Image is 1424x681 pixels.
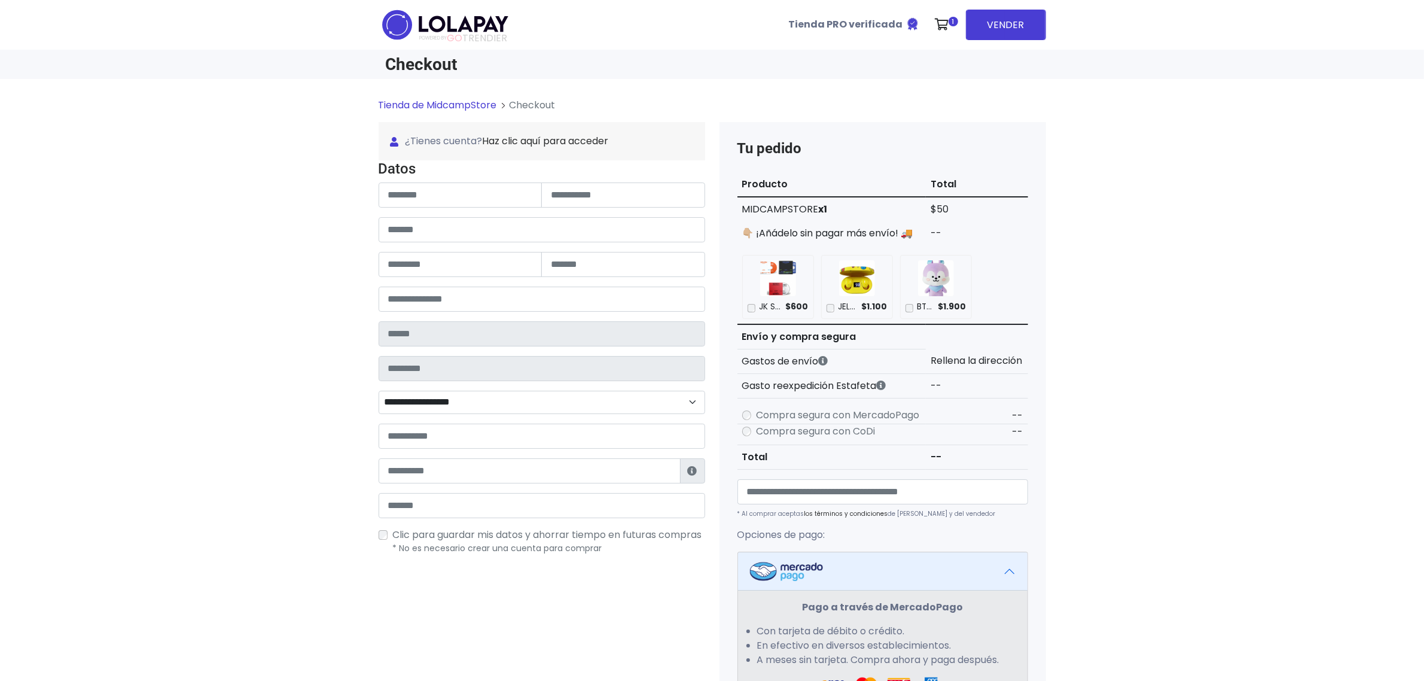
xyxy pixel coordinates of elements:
th: Gastos de envío [737,349,926,373]
span: 1 [949,17,958,26]
strong: x1 [819,202,828,216]
p: * No es necesario crear una cuenta para comprar [393,542,705,555]
a: Tienda de MidcampStore [379,98,497,112]
a: Haz clic aquí para acceder [483,134,609,148]
b: Tienda PRO verificada [789,17,903,31]
h1: Checkout [386,54,705,74]
img: Tienda verificada [905,17,920,31]
i: Estafeta lo usará para ponerse en contacto en caso de tener algún problema con el envío [688,466,697,476]
span: Clic para guardar mis datos y ahorrar tiempo en futuras compras [393,528,702,542]
li: Checkout [497,98,556,113]
td: -- [926,373,1027,398]
span: GO [447,31,462,45]
td: Rellena la dirección [926,349,1027,373]
li: En efectivo en diversos establecimientos. [757,639,1008,653]
label: Compra segura con MercadoPago [757,408,920,422]
i: Los gastos de envío dependen de códigos postales. ¡Te puedes llevar más productos en un solo envío ! [819,356,828,366]
p: * Al comprar aceptas de [PERSON_NAME] y del vendedor [737,509,1028,518]
nav: breadcrumb [379,98,1046,122]
img: JK SINGLE CD SET [760,260,796,296]
h4: Tu pedido [737,140,1028,157]
span: $1.900 [938,301,966,313]
th: Envío y compra segura [737,324,926,349]
span: POWERED BY [419,35,447,41]
a: los términos y condiciones [804,509,888,518]
td: MIDCAMPSTORE [737,197,926,221]
li: A meses sin tarjeta. Compra ahora y paga después. [757,653,1008,667]
a: VENDER [966,10,1046,40]
span: TRENDIER [419,33,507,44]
img: logo [379,6,512,44]
h4: Datos [379,160,705,178]
img: Mercadopago Logo [750,562,823,581]
td: -- [926,445,1027,469]
li: Con tarjeta de débito o crédito. [757,624,1008,639]
strong: Pago a través de MercadoPago [802,600,963,614]
a: 1 [929,7,961,42]
span: $1.100 [862,301,888,313]
label: Compra segura con CoDi [757,424,876,439]
img: JELLY CANDY BLUETOOTH EARPHONE VER 1 [839,260,875,296]
span: ¿Tienes cuenta? [391,134,693,148]
img: BT21 INSIDE MANG HUG DOLL [918,260,954,296]
td: $50 [926,197,1027,221]
td: -- [926,221,1027,245]
th: Producto [737,172,926,197]
p: JELLY CANDY BLUETOOTH EARPHONE VER 1 [838,301,858,313]
p: BT21 INSIDE MANG HUG DOLL [917,301,934,313]
p: JK SINGLE CD SET [759,301,782,313]
span: -- [1013,409,1023,422]
i: Estafeta cobra este monto extra por ser un CP de difícil acceso [877,381,886,390]
span: -- [1013,425,1023,439]
th: Total [737,445,926,469]
p: Opciones de pago: [737,528,1028,542]
span: $600 [786,301,809,313]
th: Gasto reexpedición Estafeta [737,373,926,398]
td: 👇🏼 ¡Añádelo sin pagar más envío! 🚚 [737,221,926,245]
th: Total [926,172,1027,197]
